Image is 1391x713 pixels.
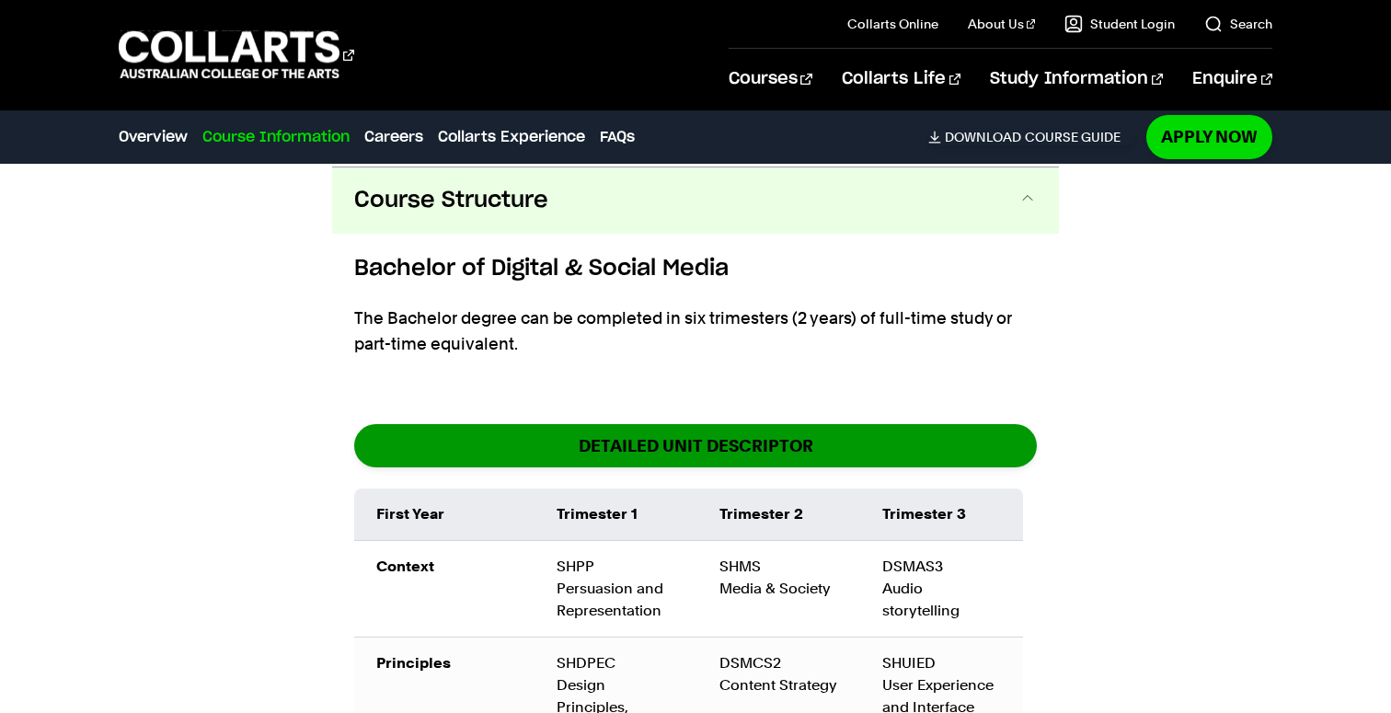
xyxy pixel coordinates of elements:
button: Course Structure [332,167,1059,234]
a: DownloadCourse Guide [928,129,1135,145]
a: Enquire [1192,49,1272,109]
td: SHMS Media & Society [697,540,860,637]
td: Trimester 3 [860,489,1023,541]
span: Course Structure [354,186,548,215]
a: About Us [968,15,1036,33]
td: First Year [354,489,535,541]
a: Apply Now [1146,115,1272,158]
a: DETAILED UNIT DESCRIPTOR [354,424,1037,467]
td: Trimester 2 [697,489,860,541]
a: Collarts Online [847,15,938,33]
a: Study Information [990,49,1163,109]
a: Student Login [1064,15,1175,33]
h6: Bachelor of Digital & Social Media [354,252,1037,285]
strong: Context [376,558,434,575]
strong: Principles [376,654,451,672]
td: SHPP Persuasion and Representation [535,540,697,637]
a: Course Information [202,126,350,148]
a: Courses [729,49,812,109]
span: Download [945,129,1021,145]
p: The Bachelor degree can be completed in six trimesters (2 years) of full-time study or part-time ... [354,305,1037,357]
td: DSMAS3 Audio storytelling [860,540,1023,637]
a: FAQs [600,126,635,148]
div: Go to homepage [119,29,354,81]
a: Collarts Experience [438,126,585,148]
a: Collarts Life [842,49,960,109]
td: Trimester 1 [535,489,697,541]
a: Careers [364,126,423,148]
a: Search [1204,15,1272,33]
a: Overview [119,126,188,148]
